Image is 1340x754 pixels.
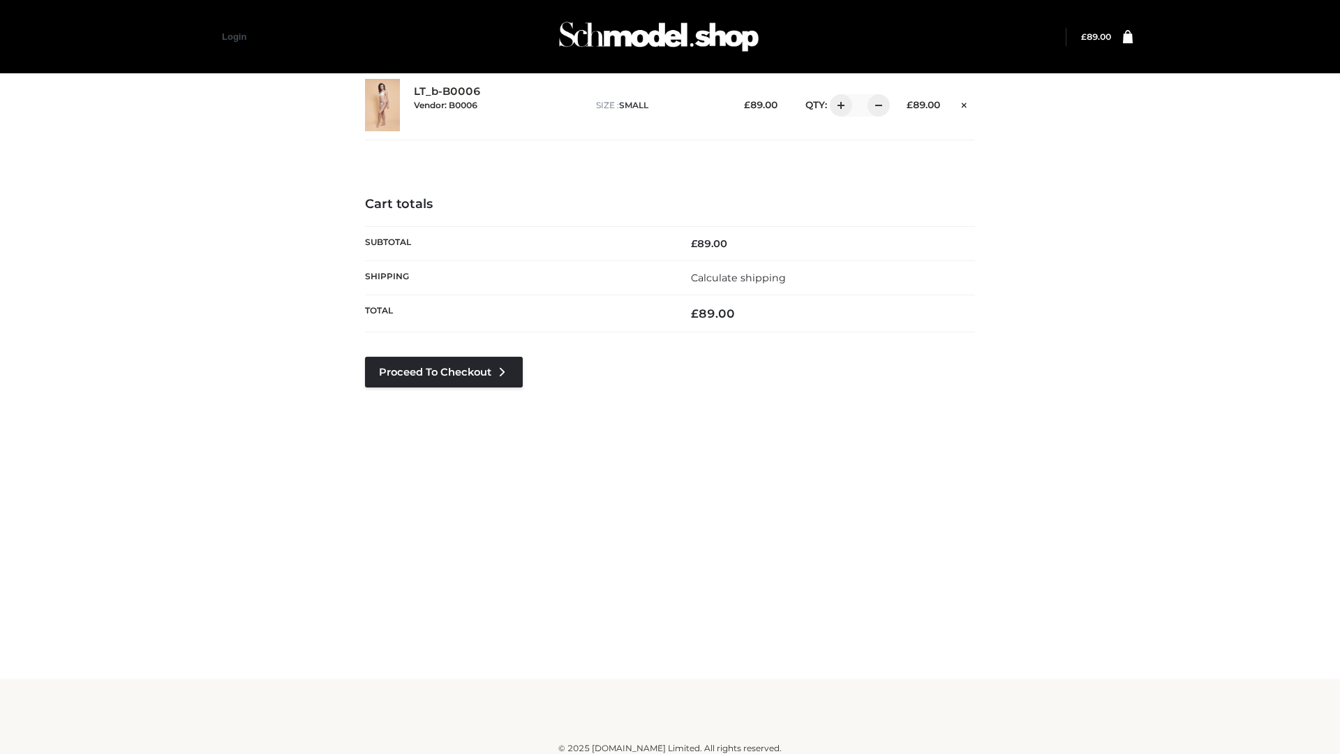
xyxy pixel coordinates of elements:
span: £ [744,99,750,110]
a: £89.00 [1081,31,1111,42]
h4: Cart totals [365,197,975,212]
a: Calculate shipping [691,272,786,284]
span: £ [691,237,697,250]
bdi: 89.00 [691,237,727,250]
span: £ [1081,31,1087,42]
th: Shipping [365,260,670,295]
img: Schmodel Admin 964 [554,9,764,64]
p: size : [596,99,722,112]
bdi: 89.00 [1081,31,1111,42]
span: SMALL [619,100,648,110]
div: QTY: [791,94,885,117]
span: £ [691,306,699,320]
th: Subtotal [365,226,670,260]
bdi: 89.00 [744,99,777,110]
div: LT_b-B0006 [414,85,582,124]
bdi: 89.00 [691,306,735,320]
bdi: 89.00 [907,99,940,110]
th: Total [365,295,670,332]
a: Proceed to Checkout [365,357,523,387]
a: Login [222,31,246,42]
span: £ [907,99,913,110]
small: Vendor: B0006 [414,100,477,110]
a: Remove this item [954,94,975,112]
